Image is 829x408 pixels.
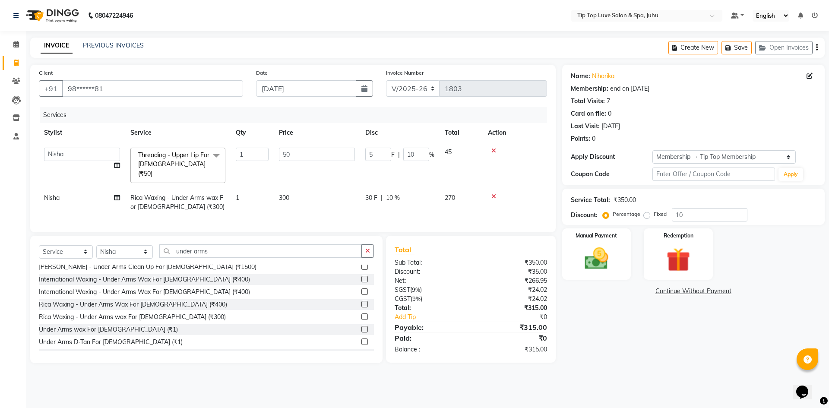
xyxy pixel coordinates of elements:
[412,286,420,293] span: 9%
[388,313,484,322] a: Add Tip
[659,245,698,275] img: _gift.svg
[41,38,73,54] a: INVOICE
[592,134,595,143] div: 0
[388,258,471,267] div: Sub Total:
[39,300,227,309] div: Rica Waxing - Under Arms Wax For [DEMOGRAPHIC_DATA] (₹400)
[39,263,256,272] div: [PERSON_NAME] - Under Arms Clean Up For [DEMOGRAPHIC_DATA] (₹1500)
[668,41,718,54] button: Create New
[279,194,289,202] span: 300
[440,123,483,142] th: Total
[571,170,652,179] div: Coupon Code
[778,168,803,181] button: Apply
[395,286,410,294] span: SGST
[138,151,209,177] span: Threading - Upper Lip For [DEMOGRAPHIC_DATA] (₹50)
[95,3,133,28] b: 08047224946
[793,373,820,399] iframe: chat widget
[755,41,813,54] button: Open Invoices
[388,267,471,276] div: Discount:
[39,313,226,322] div: Rica Waxing - Under Arms wax For [DEMOGRAPHIC_DATA] (₹300)
[471,285,553,294] div: ₹24.02
[39,80,63,97] button: +91
[613,210,640,218] label: Percentage
[388,285,471,294] div: ( )
[471,276,553,285] div: ₹266.95
[39,338,183,347] div: Under Arms D-Tan For [DEMOGRAPHIC_DATA] (₹1)
[388,322,471,332] div: Payable:
[614,196,636,205] div: ₹350.00
[571,72,590,81] div: Name:
[62,80,243,97] input: Search by Name/Mobile/Email/Code
[445,148,452,156] span: 45
[236,194,239,202] span: 1
[365,193,377,202] span: 30 F
[601,122,620,131] div: [DATE]
[571,122,600,131] div: Last Visit:
[39,275,250,284] div: International Waxing - Under Arms Wax For [DEMOGRAPHIC_DATA] (₹400)
[576,232,617,240] label: Manual Payment
[445,194,455,202] span: 270
[571,211,598,220] div: Discount:
[388,294,471,304] div: ( )
[388,304,471,313] div: Total:
[608,109,611,118] div: 0
[39,288,250,297] div: International Waxing - Under Arms Wax For [DEMOGRAPHIC_DATA] (₹400)
[83,41,144,49] a: PREVIOUS INVOICES
[398,150,400,159] span: |
[471,322,553,332] div: ₹315.00
[571,152,652,161] div: Apply Discount
[654,210,667,218] label: Fixed
[471,267,553,276] div: ₹35.00
[39,350,179,359] div: Under Arms Wax For [DEMOGRAPHIC_DATA] (₹1)
[484,313,553,322] div: ₹0
[22,3,81,28] img: logo
[39,123,125,142] th: Stylist
[721,41,752,54] button: Save
[571,84,608,93] div: Membership:
[39,325,178,334] div: Under Arms wax For [DEMOGRAPHIC_DATA] (₹1)
[274,123,360,142] th: Price
[652,168,775,181] input: Enter Offer / Coupon Code
[607,97,610,106] div: 7
[471,345,553,354] div: ₹315.00
[152,170,156,177] a: x
[388,276,471,285] div: Net:
[130,194,225,211] span: Rica Waxing - Under Arms wax For [DEMOGRAPHIC_DATA] (₹300)
[386,69,424,77] label: Invoice Number
[471,258,553,267] div: ₹350.00
[664,232,693,240] label: Redemption
[395,245,414,254] span: Total
[571,109,606,118] div: Card on file:
[40,107,554,123] div: Services
[471,304,553,313] div: ₹315.00
[564,287,823,296] a: Continue Without Payment
[391,150,395,159] span: F
[231,123,274,142] th: Qty
[471,294,553,304] div: ₹24.02
[412,295,421,302] span: 9%
[125,123,231,142] th: Service
[386,193,400,202] span: 10 %
[571,196,610,205] div: Service Total:
[388,333,471,343] div: Paid:
[429,150,434,159] span: %
[571,97,605,106] div: Total Visits:
[571,134,590,143] div: Points:
[610,84,649,93] div: end on [DATE]
[159,244,362,258] input: Search or Scan
[483,123,547,142] th: Action
[395,295,411,303] span: CGST
[388,345,471,354] div: Balance :
[471,333,553,343] div: ₹0
[592,72,614,81] a: Niharika
[39,69,53,77] label: Client
[256,69,268,77] label: Date
[381,193,383,202] span: |
[577,245,616,272] img: _cash.svg
[360,123,440,142] th: Disc
[44,194,60,202] span: Nisha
